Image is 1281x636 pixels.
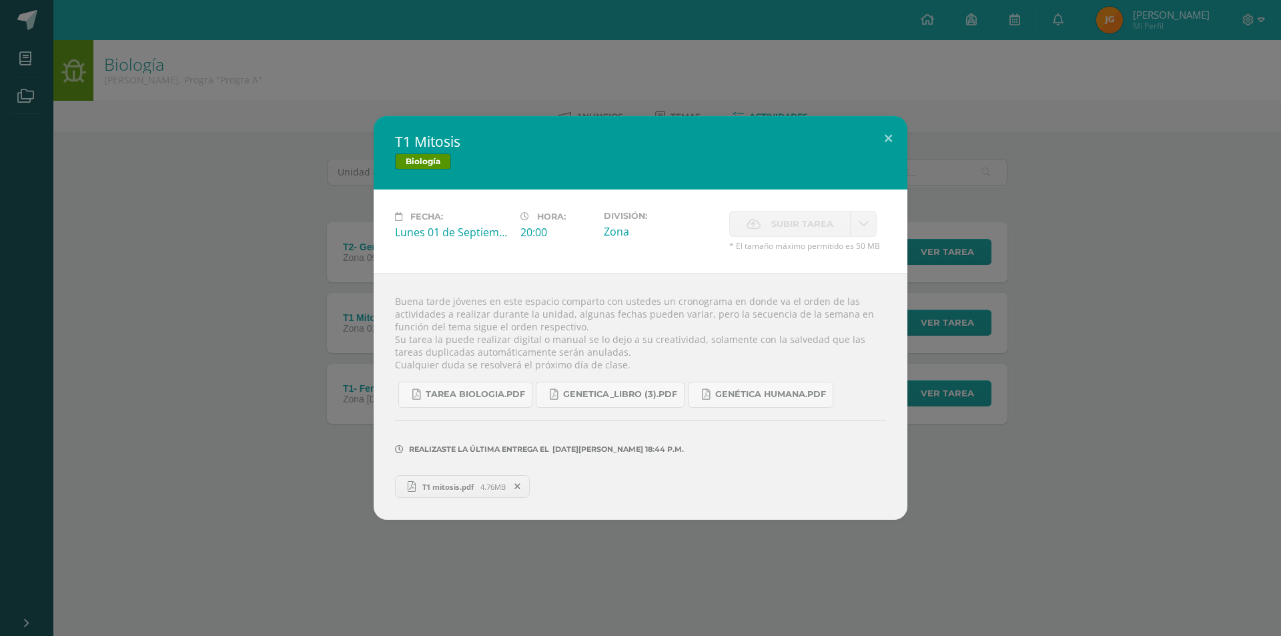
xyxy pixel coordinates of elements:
a: T1 mitosis.pdf 4.76MB [395,475,530,498]
span: Subir tarea [771,212,833,236]
a: Tarea biologia.pdf [398,382,532,408]
span: Remover entrega [506,479,529,494]
span: [DATE][PERSON_NAME] 18:44 p.m. [549,449,684,450]
label: La fecha de entrega ha expirado [729,211,851,237]
a: Genetica_LIBRO (3).pdf [536,382,685,408]
div: Zona [604,224,719,239]
span: Genetica_LIBRO (3).pdf [563,389,677,400]
span: Hora: [537,212,566,222]
span: Tarea biologia.pdf [426,389,525,400]
a: Genética humana.pdf [688,382,833,408]
h2: T1 Mitosis [395,132,886,151]
div: Lunes 01 de Septiembre [395,225,510,240]
span: 4.76MB [480,482,506,492]
span: Genética humana.pdf [715,389,826,400]
button: Close (Esc) [869,116,907,162]
label: División: [604,211,719,221]
span: T1 mitosis.pdf [416,482,480,492]
span: * El tamaño máximo permitido es 50 MB [729,240,886,252]
a: La fecha de entrega ha expirado [851,211,877,237]
span: Realizaste la última entrega el [409,444,549,454]
div: 20:00 [520,225,593,240]
span: Fecha: [410,212,443,222]
span: Biología [395,153,451,170]
div: Buena tarde jóvenes en este espacio comparto con ustedes un cronograma en donde va el orden de la... [374,273,907,520]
